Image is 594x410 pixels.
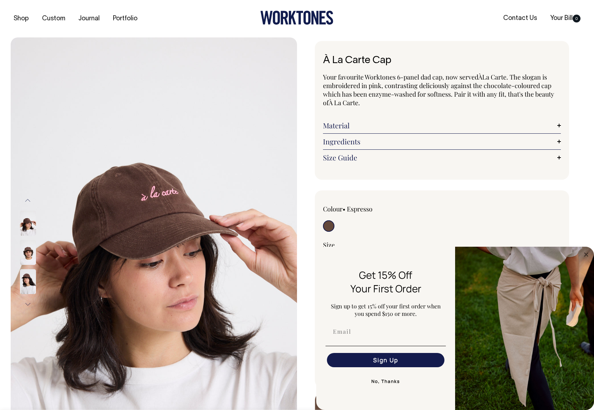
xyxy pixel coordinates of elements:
label: Espresso [347,205,372,213]
a: Custom [39,13,68,25]
a: Ingredients [323,137,561,146]
a: Size Guide [323,153,561,162]
a: Journal [75,13,103,25]
input: Email [327,324,444,339]
button: Close dialog [582,250,590,259]
button: Next [22,296,33,312]
h1: À La Carte Cap [323,55,561,66]
img: espresso [20,269,36,294]
span: Get 15% Off [359,268,412,282]
span: 0 [573,15,580,22]
a: Material [323,121,561,130]
span: Sign up to get 15% off your first order when you spend $150 or more. [331,302,441,317]
div: Colour [323,205,418,213]
img: espresso [20,240,36,265]
div: Size [323,241,561,249]
a: Your Bill0 [547,12,583,24]
div: FLYOUT Form [316,247,594,410]
button: Sign Up [327,353,444,367]
a: Contact Us [500,12,540,24]
button: No, Thanks [325,374,446,389]
p: Your favourite Worktones 6-panel dad cap, now served La Carte. The slogan is embroidered in pink,... [323,73,561,107]
span: • [343,205,345,213]
img: 5e34ad8f-4f05-4173-92a8-ea475ee49ac9.jpeg [455,247,594,410]
a: Shop [11,13,32,25]
img: espresso [20,211,36,236]
span: Your First Order [350,282,421,295]
a: Portfolio [110,13,140,25]
button: Previous [22,193,33,209]
span: À [478,73,482,81]
span: nzyme-washed for softness. Pair it with any fit, that's the beauty of À La Carte. [323,90,554,107]
img: underline [325,346,446,346]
